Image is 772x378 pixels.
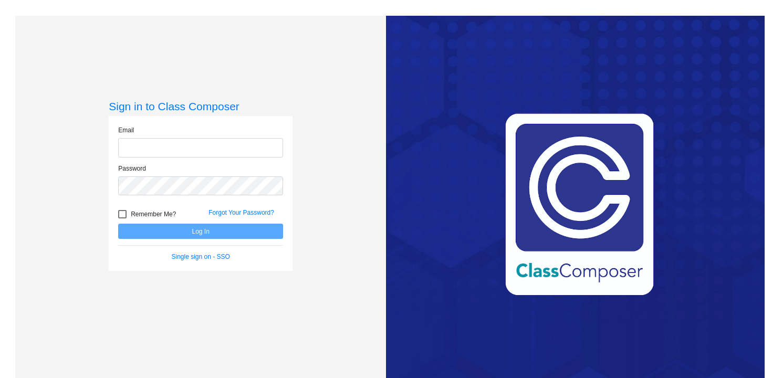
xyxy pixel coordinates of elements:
button: Log In [118,224,283,239]
label: Email [118,125,134,135]
h3: Sign in to Class Composer [109,100,293,113]
label: Password [118,164,146,173]
a: Single sign on - SSO [172,253,230,260]
span: Remember Me? [131,208,176,220]
a: Forgot Your Password? [208,209,274,216]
